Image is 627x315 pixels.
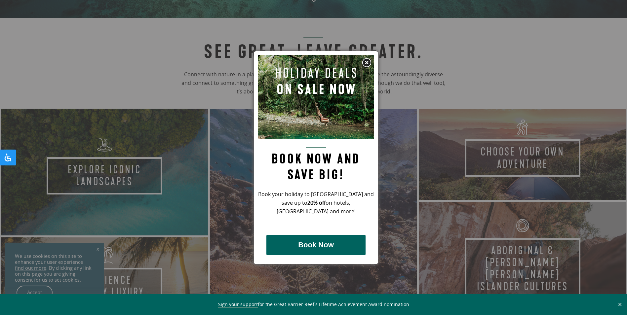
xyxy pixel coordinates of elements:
[362,58,372,68] img: Close
[258,55,374,139] img: Pop up image for Holiday Packages
[616,301,624,307] button: Close
[266,235,366,255] button: Book Now
[218,301,258,308] a: Sign your support
[258,190,374,216] p: Book your holiday to [GEOGRAPHIC_DATA] and save up to on hotels, [GEOGRAPHIC_DATA] and more!
[258,147,374,183] h2: Book now and save big!
[218,301,409,308] span: for the Great Barrier Reef’s Lifetime Achievement Award nomination
[4,154,12,161] svg: Open Accessibility Panel
[307,199,326,206] strong: 20% off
